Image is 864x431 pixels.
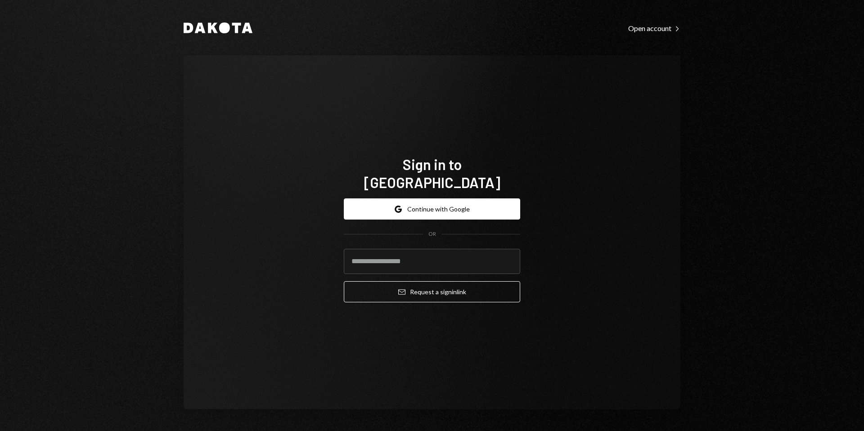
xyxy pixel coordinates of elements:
button: Continue with Google [344,198,520,220]
a: Open account [628,23,680,33]
div: Open account [628,24,680,33]
button: Request a signinlink [344,281,520,302]
h1: Sign in to [GEOGRAPHIC_DATA] [344,155,520,191]
div: OR [428,230,436,238]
